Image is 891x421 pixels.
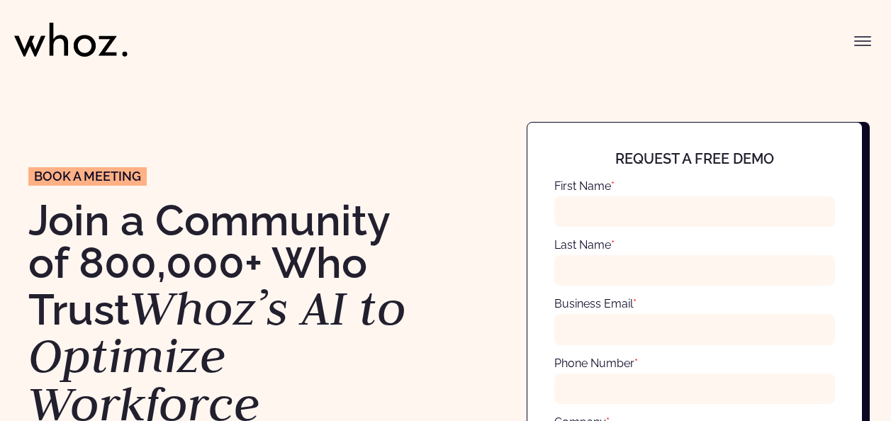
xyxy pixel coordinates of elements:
[554,357,638,370] label: Phone Number
[848,27,877,55] button: Toggle menu
[34,170,141,183] span: Book a meeting
[554,179,615,193] label: First Name
[797,327,871,401] iframe: Chatbot
[554,297,637,310] label: Business Email
[568,151,821,167] h4: Request a free demo
[554,238,615,252] label: Last Name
